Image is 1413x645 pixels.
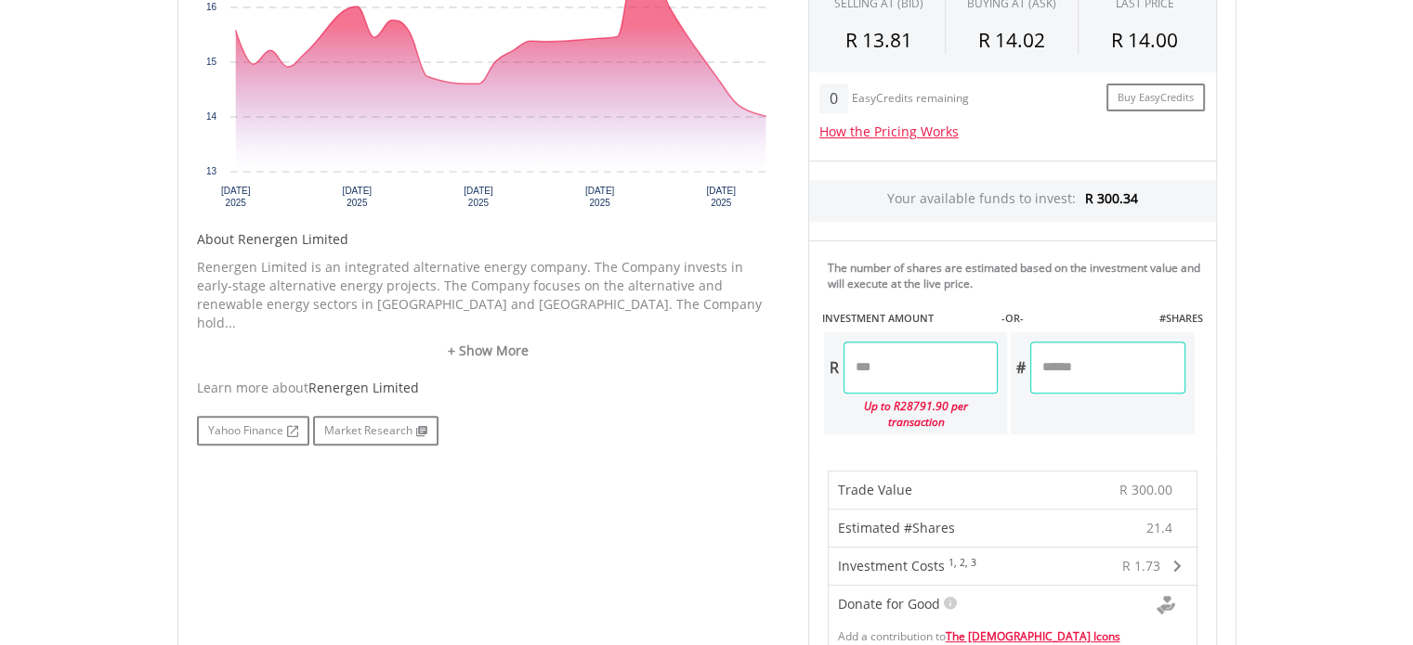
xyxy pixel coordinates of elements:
[706,186,736,208] text: [DATE] 2025
[1157,596,1175,614] img: Donte For Good
[838,481,912,498] span: Trade Value
[838,519,955,536] span: Estimated #Shares
[197,230,780,249] h5: About Renergen Limited
[1158,311,1202,326] label: #SHARES
[1085,189,1138,207] span: R 300.34
[464,186,493,208] text: [DATE] 2025
[838,557,945,574] span: Investment Costs
[220,186,250,208] text: [DATE] 2025
[197,342,780,360] a: + Show More
[1122,557,1160,574] span: R 1.73
[845,27,912,53] span: R 13.81
[852,92,969,108] div: EasyCredits remaining
[1119,481,1172,498] span: R 300.00
[978,27,1045,53] span: R 14.02
[1111,27,1178,53] span: R 14.00
[205,57,216,67] text: 15
[342,186,372,208] text: [DATE] 2025
[584,186,614,208] text: [DATE] 2025
[197,258,780,332] p: Renergen Limited is an integrated alternative energy company. The Company invests in early-stage ...
[1146,519,1172,537] span: 21.4
[822,311,934,326] label: INVESTMENT AMOUNT
[1011,342,1030,393] div: #
[809,180,1216,222] div: Your available funds to invest:
[1106,84,1205,112] a: Buy EasyCredits
[838,595,940,613] span: Donate for Good
[308,379,419,396] span: Renergen Limited
[949,556,976,569] sup: 1, 2, 3
[819,123,959,140] a: How the Pricing Works
[197,416,309,445] a: Yahoo Finance
[205,166,216,176] text: 13
[819,84,848,113] div: 0
[828,260,1209,291] div: The number of shares are estimated based on the investment value and will execute at the live price.
[824,393,999,434] div: Up to R28791.90 per transaction
[829,619,1197,644] div: Add a contribution to
[313,416,438,445] a: Market Research
[824,342,844,393] div: R
[205,2,216,12] text: 16
[205,111,216,122] text: 14
[1001,311,1023,326] label: -OR-
[946,628,1120,644] a: The [DEMOGRAPHIC_DATA] Icons
[197,379,780,397] div: Learn more about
